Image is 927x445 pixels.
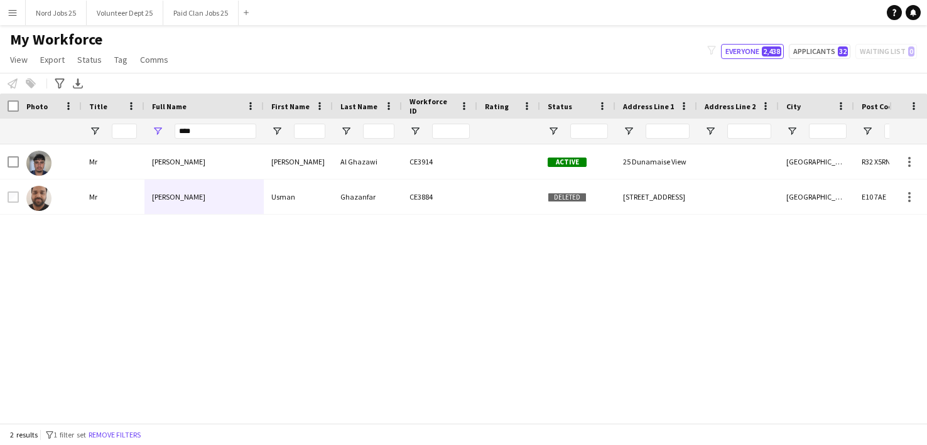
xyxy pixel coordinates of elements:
[10,30,102,49] span: My Workforce
[615,144,697,179] div: 25 Dunamaise View
[570,124,608,139] input: Status Filter Input
[646,124,690,139] input: Address Line 1 Filter Input
[109,51,133,68] a: Tag
[615,180,697,214] div: [STREET_ADDRESS]
[705,102,756,111] span: Address Line 2
[727,124,771,139] input: Address Line 2 Filter Input
[705,126,716,137] button: Open Filter Menu
[89,126,100,137] button: Open Filter Menu
[26,102,48,111] span: Photo
[294,124,325,139] input: First Name Filter Input
[762,46,781,56] span: 2,438
[52,76,67,91] app-action-btn: Advanced filters
[140,54,168,65] span: Comms
[548,102,572,111] span: Status
[548,193,587,202] span: Deleted
[363,124,394,139] input: Last Name Filter Input
[26,1,87,25] button: Nord Jobs 25
[862,102,897,111] span: Post Code
[779,180,854,214] div: [GEOGRAPHIC_DATA]
[485,102,509,111] span: Rating
[721,44,784,59] button: Everyone2,438
[163,1,239,25] button: Paid Clan Jobs 25
[53,430,86,439] span: 1 filter set
[340,102,377,111] span: Last Name
[271,102,310,111] span: First Name
[333,144,402,179] div: Al Ghazawi
[623,126,634,137] button: Open Filter Menu
[264,144,333,179] div: [PERSON_NAME]
[152,192,205,201] span: [PERSON_NAME]
[809,124,847,139] input: City Filter Input
[548,126,559,137] button: Open Filter Menu
[409,97,455,115] span: Workforce ID
[402,144,477,179] div: CE3914
[271,126,283,137] button: Open Filter Menu
[114,54,127,65] span: Tag
[264,180,333,214] div: Usman
[409,126,421,137] button: Open Filter Menu
[112,124,137,139] input: Title Filter Input
[786,126,798,137] button: Open Filter Menu
[70,76,85,91] app-action-btn: Export XLSX
[786,102,801,111] span: City
[89,102,107,111] span: Title
[432,124,470,139] input: Workforce ID Filter Input
[40,54,65,65] span: Export
[26,151,51,176] img: Ghazwan Al Ghazawi
[333,180,402,214] div: Ghazanfar
[862,126,873,137] button: Open Filter Menu
[86,428,143,442] button: Remove filters
[82,144,144,179] div: Mr
[87,1,163,25] button: Volunteer Dept 25
[152,157,205,166] span: [PERSON_NAME]
[5,51,33,68] a: View
[623,102,674,111] span: Address Line 1
[152,126,163,137] button: Open Filter Menu
[8,191,19,203] input: Row Selection is disabled for this row (unchecked)
[152,102,187,111] span: Full Name
[35,51,70,68] a: Export
[135,51,173,68] a: Comms
[884,124,922,139] input: Post Code Filter Input
[72,51,107,68] a: Status
[175,124,256,139] input: Full Name Filter Input
[838,46,848,56] span: 32
[402,180,477,214] div: CE3884
[340,126,352,137] button: Open Filter Menu
[82,180,144,214] div: Mr
[789,44,850,59] button: Applicants32
[77,54,102,65] span: Status
[10,54,28,65] span: View
[548,158,587,167] span: Active
[26,186,51,211] img: Usman Ghazanfar
[779,144,854,179] div: [GEOGRAPHIC_DATA]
